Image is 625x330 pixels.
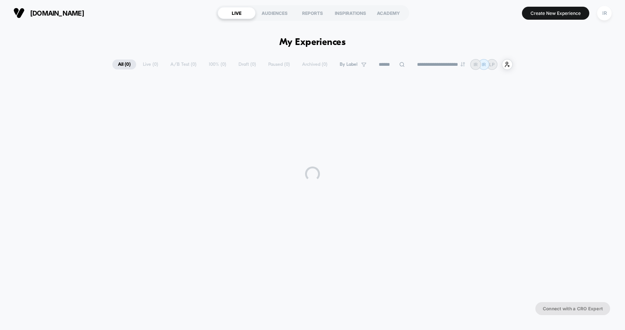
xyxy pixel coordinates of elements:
div: ACADEMY [369,7,407,19]
span: [DOMAIN_NAME] [30,9,84,17]
span: By Label [340,62,358,67]
div: AUDIENCES [256,7,294,19]
img: Visually logo [13,7,25,19]
p: IR [474,62,478,67]
span: All ( 0 ) [112,59,136,69]
div: LIVE [218,7,256,19]
button: Create New Experience [522,7,589,20]
p: IR [482,62,486,67]
button: [DOMAIN_NAME] [11,7,86,19]
p: LP [489,62,495,67]
div: REPORTS [294,7,331,19]
div: INSPIRATIONS [331,7,369,19]
button: IR [595,6,614,21]
div: IR [597,6,612,20]
img: end [461,62,465,67]
h1: My Experiences [279,37,346,48]
button: Connect with a CRO Expert [535,302,610,315]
